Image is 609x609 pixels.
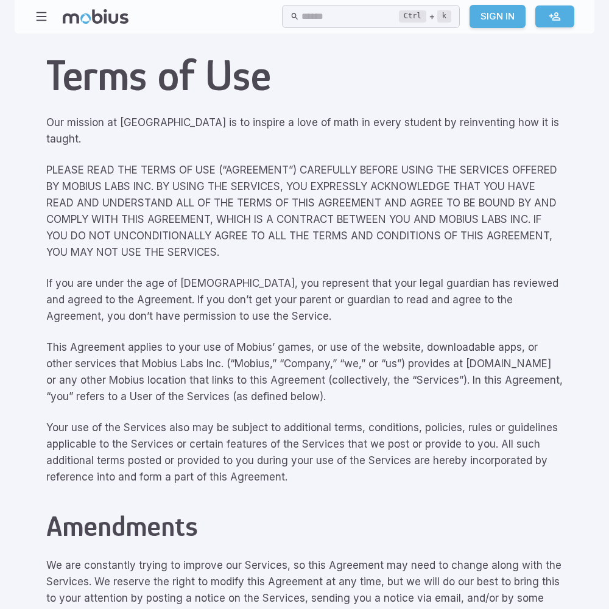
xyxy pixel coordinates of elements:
[46,420,563,485] p: Your use of the Services also may be subject to additional terms, conditions, policies, rules or ...
[46,114,563,147] p: Our mission at [GEOGRAPHIC_DATA] is to inspire a love of math in every student by reinventing how...
[46,339,563,405] p: This Agreement applies to your use of Mobius’ games, or use of the website, downloadable apps, or...
[399,10,426,23] kbd: Ctrl
[46,162,563,261] p: PLEASE READ THE TERMS OF USE (“AGREEMENT”) CAREFULLY BEFORE USING THE SERVICES OFFERED BY MOBIUS ...
[399,9,451,24] div: +
[470,5,526,28] a: Sign In
[46,51,563,100] h1: Terms of Use
[46,510,563,543] h2: Amendments
[46,275,563,325] p: If you are under the age of [DEMOGRAPHIC_DATA], you represent that your legal guardian has review...
[437,10,451,23] kbd: k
